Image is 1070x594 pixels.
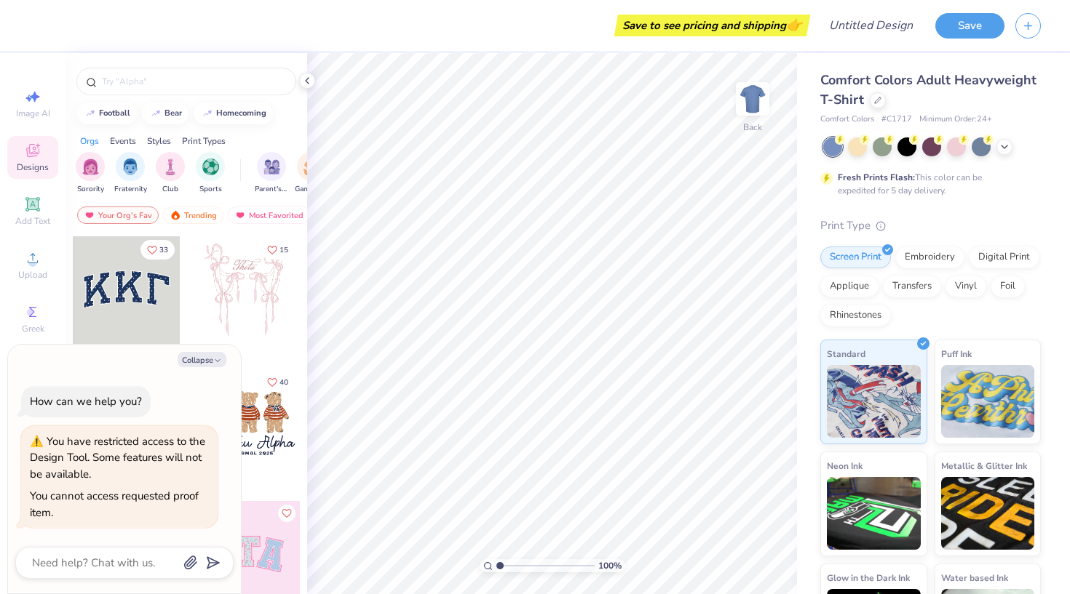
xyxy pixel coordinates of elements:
div: Styles [147,135,171,148]
button: filter button [295,152,328,195]
span: # C1717 [881,113,912,126]
div: filter for Sorority [76,152,105,195]
img: Fraternity Image [122,158,138,175]
div: Foil [991,276,1025,297]
img: Sports Image [202,158,219,175]
span: Puff Ink [941,346,972,361]
button: filter button [76,152,105,195]
strong: Fresh Prints Flash: [838,172,915,183]
input: Try "Alpha" [100,74,287,89]
div: Trending [163,206,223,224]
div: Your Org's Fav [77,206,159,224]
button: Like [278,505,296,522]
div: homecoming [216,109,266,117]
span: Game Day [295,184,328,195]
div: Screen Print [820,246,891,268]
span: Club [162,184,178,195]
span: Sports [199,184,222,195]
img: trend_line.gif [150,109,162,118]
div: football [99,109,130,117]
button: Save [935,13,1004,39]
div: filter for Club [156,152,185,195]
span: Minimum Order: 24 + [919,113,992,126]
span: 40 [280,379,288,386]
button: filter button [196,152,225,195]
div: Digital Print [969,246,1039,268]
div: bear [165,109,182,117]
span: Comfort Colors Adult Heavyweight T-Shirt [820,71,1037,108]
img: most_fav.gif [84,210,95,220]
span: Fraternity [114,184,147,195]
div: How can we help you? [30,394,142,409]
div: filter for Parent's Weekend [255,152,288,195]
img: Game Day Image [304,158,320,175]
img: Parent's Weekend Image [263,158,280,175]
button: Like [140,240,175,260]
span: Glow in the Dark Ink [827,570,910,585]
img: Metallic & Glitter Ink [941,477,1035,550]
button: filter button [156,152,185,195]
div: Most Favorited [228,206,310,224]
img: Standard [827,365,921,438]
span: Comfort Colors [820,113,874,126]
div: Events [110,135,136,148]
span: Designs [17,161,49,173]
img: trending.gif [170,210,181,220]
div: Save to see pricing and shipping [618,15,807,36]
div: Applique [820,276,879,297]
img: Club Image [162,158,178,175]
span: Sorority [77,184,104,195]
div: Print Type [820,217,1041,234]
img: trend_line.gif [202,109,213,118]
img: trend_line.gif [84,109,96,118]
span: Neon Ink [827,458,863,473]
div: filter for Game Day [295,152,328,195]
div: Embroidery [895,246,964,268]
img: Neon Ink [827,477,921,550]
button: Like [261,240,295,260]
div: Orgs [80,135,99,148]
span: 100 % [598,559,622,572]
span: Greek [22,323,44,334]
div: This color can be expedited for 5 day delivery. [838,171,1017,197]
div: Vinyl [946,276,986,297]
button: Collapse [178,352,226,367]
button: homecoming [194,103,273,124]
span: 33 [159,246,168,254]
div: filter for Fraternity [114,152,147,195]
img: Puff Ink [941,365,1035,438]
div: You have restricted access to the Design Tool. Some features will not be available. [30,434,205,481]
div: Print Types [182,135,226,148]
button: Like [261,372,295,392]
button: football [76,103,137,124]
button: filter button [255,152,288,195]
img: Sorority Image [82,158,99,175]
span: 15 [280,246,288,254]
span: Standard [827,346,865,361]
input: Untitled Design [817,11,924,40]
span: Image AI [16,108,50,119]
span: 👉 [786,16,802,33]
button: bear [142,103,189,124]
div: Back [743,121,762,134]
div: Rhinestones [820,305,891,326]
div: Transfers [883,276,941,297]
span: Metallic & Glitter Ink [941,458,1027,473]
span: Add Text [15,215,50,227]
button: filter button [114,152,147,195]
div: filter for Sports [196,152,225,195]
span: Parent's Weekend [255,184,288,195]
div: You cannot access requested proof item. [30,489,199,520]
span: Upload [18,269,47,281]
img: most_fav.gif [234,210,246,220]
span: Water based Ink [941,570,1008,585]
img: Back [738,84,767,113]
